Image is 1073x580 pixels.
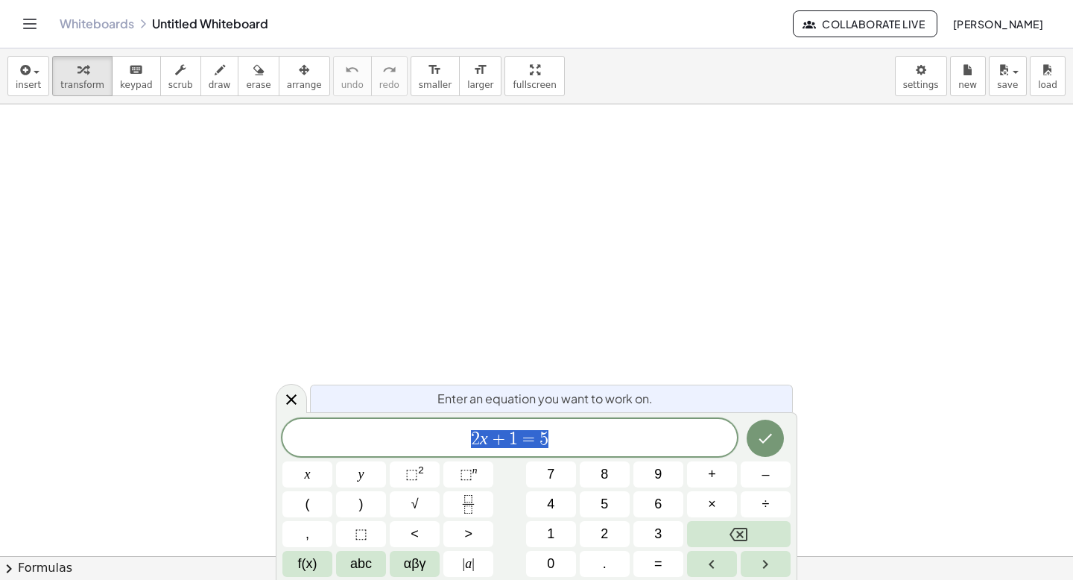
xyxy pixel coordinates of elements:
span: load [1038,80,1057,90]
button: Greek alphabet [390,551,440,577]
button: 3 [633,521,683,547]
span: fullscreen [513,80,556,90]
button: Less than [390,521,440,547]
span: 6 [654,494,662,514]
button: 1 [526,521,576,547]
span: x [305,464,311,485]
span: . [603,554,607,574]
span: 8 [601,464,608,485]
button: Plus [687,461,737,488]
span: 3 [654,524,662,544]
button: Minus [741,461,791,488]
span: > [464,524,472,544]
span: – [762,464,769,485]
span: Enter an equation you want to work on. [437,390,653,408]
span: f(x) [298,554,317,574]
span: arrange [287,80,322,90]
button: erase [238,56,279,96]
span: settings [903,80,939,90]
var: x [480,429,488,448]
button: keyboardkeypad [112,56,161,96]
button: 0 [526,551,576,577]
button: 8 [580,461,630,488]
i: keyboard [129,61,143,79]
span: a [463,554,475,574]
span: 4 [547,494,554,514]
button: . [580,551,630,577]
span: y [358,464,364,485]
button: Done [747,420,784,457]
i: undo [345,61,359,79]
i: redo [382,61,396,79]
span: larger [467,80,493,90]
button: ) [336,491,386,517]
span: [PERSON_NAME] [952,17,1043,31]
span: ) [359,494,364,514]
span: 7 [547,464,554,485]
button: draw [200,56,239,96]
button: redoredo [371,56,408,96]
span: 5 [539,430,548,448]
span: = [654,554,662,574]
button: Greater than [443,521,493,547]
span: × [708,494,716,514]
span: 2 [601,524,608,544]
button: 7 [526,461,576,488]
span: ⬚ [405,467,418,482]
span: , [306,524,309,544]
button: Right arrow [741,551,791,577]
span: √ [411,494,419,514]
button: 6 [633,491,683,517]
button: scrub [160,56,201,96]
span: 0 [547,554,554,574]
span: redo [379,80,399,90]
span: 5 [601,494,608,514]
a: Whiteboards [60,16,134,31]
button: Squared [390,461,440,488]
span: undo [341,80,364,90]
button: x [282,461,332,488]
span: 9 [654,464,662,485]
span: + [708,464,716,485]
span: new [958,80,977,90]
button: Absolute value [443,551,493,577]
button: Left arrow [687,551,737,577]
button: Square root [390,491,440,517]
button: fullscreen [504,56,564,96]
button: 5 [580,491,630,517]
span: keypad [120,80,153,90]
button: Backspace [687,521,791,547]
button: insert [7,56,49,96]
i: format_size [428,61,442,79]
span: insert [16,80,41,90]
span: 1 [509,430,518,448]
button: undoundo [333,56,372,96]
span: ⬚ [355,524,367,544]
button: format_sizesmaller [411,56,460,96]
sup: n [472,464,478,476]
button: y [336,461,386,488]
button: ( [282,491,332,517]
sup: 2 [418,464,424,476]
span: ( [306,494,310,514]
span: ⬚ [460,467,472,482]
span: draw [209,80,231,90]
span: scrub [168,80,193,90]
span: | [463,556,466,571]
button: format_sizelarger [459,56,501,96]
span: 1 [547,524,554,544]
button: Divide [741,491,791,517]
button: Placeholder [336,521,386,547]
button: Alphabet [336,551,386,577]
span: < [411,524,419,544]
span: erase [246,80,270,90]
span: abc [350,554,372,574]
button: 4 [526,491,576,517]
button: Equals [633,551,683,577]
button: Collaborate Live [793,10,937,37]
button: arrange [279,56,330,96]
button: Times [687,491,737,517]
button: save [989,56,1027,96]
span: smaller [419,80,452,90]
button: Toggle navigation [18,12,42,36]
